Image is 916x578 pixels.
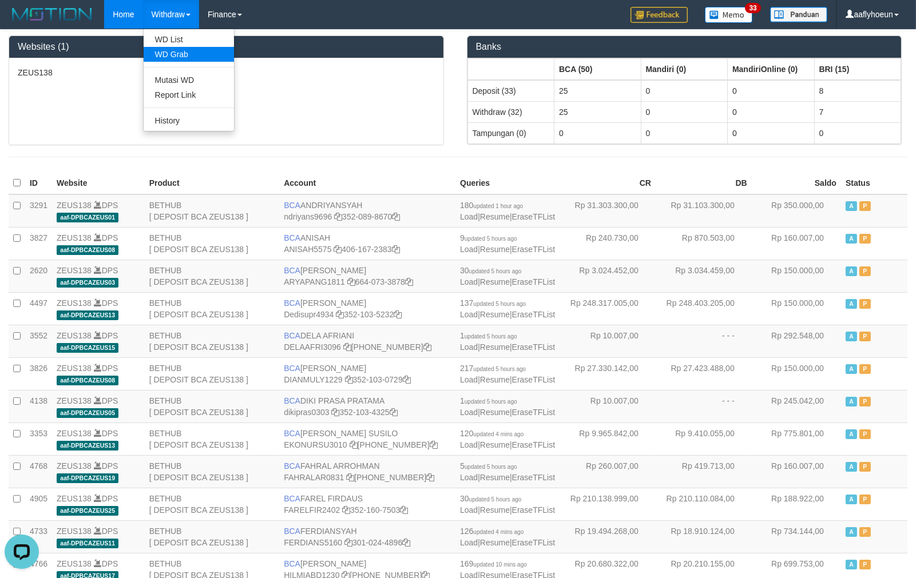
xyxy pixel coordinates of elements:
span: Paused [859,332,871,341]
td: 4138 [25,390,52,422]
span: aaf-DPBCAZEUS08 [57,245,118,255]
a: ZEUS138 [57,331,92,340]
td: BETHUB [ DEPOSIT BCA ZEUS138 ] [145,422,280,455]
th: CR [560,172,656,194]
a: Resume [480,277,510,286]
img: panduan.png [770,7,827,22]
td: Rp 260.007,00 [560,455,656,488]
a: Load [460,212,478,221]
th: Product [145,172,280,194]
span: | | [460,364,555,384]
td: FAHRAL ARROHMAN [PHONE_NUMBER] [279,455,455,488]
td: [PERSON_NAME] 352-103-0729 [279,357,455,390]
a: ZEUS138 [57,396,92,405]
a: ZEUS138 [57,559,92,568]
p: ZEUS138 [18,67,435,78]
span: updated 5 hours ago [465,398,517,405]
span: aaf-DPBCAZEUS25 [57,506,118,516]
a: Copy EKONURSU3010 to clipboard [350,440,358,449]
span: aaf-DPBCAZEUS01 [57,213,118,222]
span: 5 [460,461,517,471]
span: updated 4 mins ago [473,431,524,437]
td: BETHUB [ DEPOSIT BCA ZEUS138 ] [145,455,280,488]
span: updated 1 hour ago [473,203,523,209]
td: BETHUB [ DEPOSIT BCA ZEUS138 ] [145,227,280,260]
td: DPS [52,325,145,357]
a: WD Grab [144,47,234,62]
td: DPS [52,488,145,520]
span: BCA [284,461,300,471]
a: ZEUS138 [57,266,92,275]
a: Load [460,440,478,449]
td: BETHUB [ DEPOSIT BCA ZEUS138 ] [145,520,280,553]
td: [PERSON_NAME] 352-103-5232 [279,292,455,325]
a: ZEUS138 [57,298,92,308]
td: Rp 870.503,00 [656,227,752,260]
a: EraseTFList [512,277,555,286]
a: EraseTFList [512,473,555,482]
h3: Websites (1) [18,42,435,52]
a: Copy 3521607503 to clipboard [400,505,408,515]
a: Load [460,505,478,515]
img: MOTION_logo.png [9,6,96,23]
a: Copy 3010244896 to clipboard [402,538,410,547]
td: 0 [728,101,815,122]
th: Status [841,172,907,194]
td: 25 [554,101,641,122]
span: Paused [859,201,871,211]
span: Paused [859,266,871,276]
td: 0 [554,122,641,143]
td: ANDRIYANSYAH 352-089-8670 [279,194,455,228]
td: Rp 3.024.452,00 [560,260,656,292]
a: EKONURSU3010 [284,440,347,449]
td: DPS [52,194,145,228]
td: Rp 3.034.459,00 [656,260,752,292]
span: 33 [745,3,760,13]
a: ZEUS138 [57,429,92,438]
td: Rp 150.000,00 [752,292,841,325]
td: Rp 160.007,00 [752,227,841,260]
a: Resume [480,342,510,352]
a: Resume [480,212,510,221]
button: Open LiveChat chat widget [5,5,39,39]
a: Copy 4062302392 to clipboard [430,440,438,449]
a: Load [460,245,478,254]
a: Copy FAHRALAR0831 to clipboard [346,473,354,482]
td: DPS [52,292,145,325]
span: | | [460,298,555,319]
span: aaf-DPBCAZEUS19 [57,473,118,483]
th: ID [25,172,52,194]
td: DPS [52,422,145,455]
a: Load [460,408,478,417]
a: Copy 8692458639 to clipboard [423,342,431,352]
td: BETHUB [ DEPOSIT BCA ZEUS138 ] [145,260,280,292]
a: EraseTFList [512,245,555,254]
td: Rp 150.000,00 [752,357,841,390]
a: Copy 3521035232 to clipboard [394,310,402,319]
a: FAHRALAR0831 [284,473,344,482]
a: Resume [480,505,510,515]
td: 3291 [25,194,52,228]
span: Active [846,462,857,472]
td: Rp 9.965.842,00 [560,422,656,455]
span: | | [460,201,555,221]
td: Rp 27.330.142,00 [560,357,656,390]
td: Rp 248.403.205,00 [656,292,752,325]
span: Paused [859,299,871,309]
span: 126 [460,527,524,536]
a: Report Link [144,87,234,102]
a: Load [460,277,478,286]
span: Active [846,299,857,309]
a: ZEUS138 [57,364,92,373]
a: DELAAFRI3096 [284,342,341,352]
span: BCA [284,527,300,536]
span: Active [846,234,857,244]
td: Rp 10.007,00 [560,325,656,357]
span: 1 [460,396,517,405]
a: ZEUS138 [57,233,92,242]
td: FAREL FIRDAUS 352-160-7503 [279,488,455,520]
td: Rp 775.801,00 [752,422,841,455]
span: Active [846,266,857,276]
th: Group: activate to sort column ascending [814,58,901,80]
span: updated 5 hours ago [465,236,517,242]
